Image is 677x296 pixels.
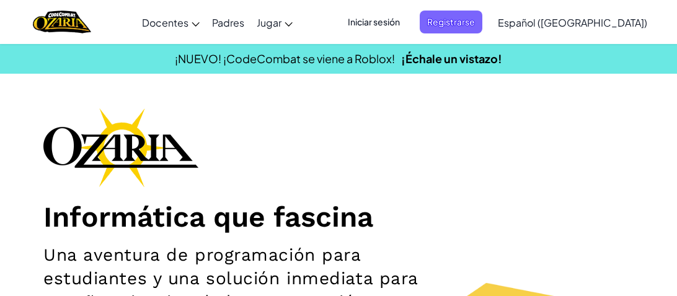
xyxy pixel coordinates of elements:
[250,6,299,39] a: Jugar
[43,108,198,187] img: Ozaria branding logo
[33,9,91,35] a: Ozaria by CodeCombat logo
[33,9,91,35] img: Home
[136,6,206,39] a: Docentes
[175,51,395,66] span: ¡NUEVO! ¡CodeCombat se viene a Roblox!
[492,6,653,39] a: Español ([GEOGRAPHIC_DATA])
[401,51,502,66] a: ¡Échale un vistazo!
[498,16,647,29] span: Español ([GEOGRAPHIC_DATA])
[142,16,188,29] span: Docentes
[340,11,407,33] button: Iniciar sesión
[420,11,482,33] button: Registrarse
[206,6,250,39] a: Padres
[257,16,281,29] span: Jugar
[43,199,634,234] h1: Informática que fascina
